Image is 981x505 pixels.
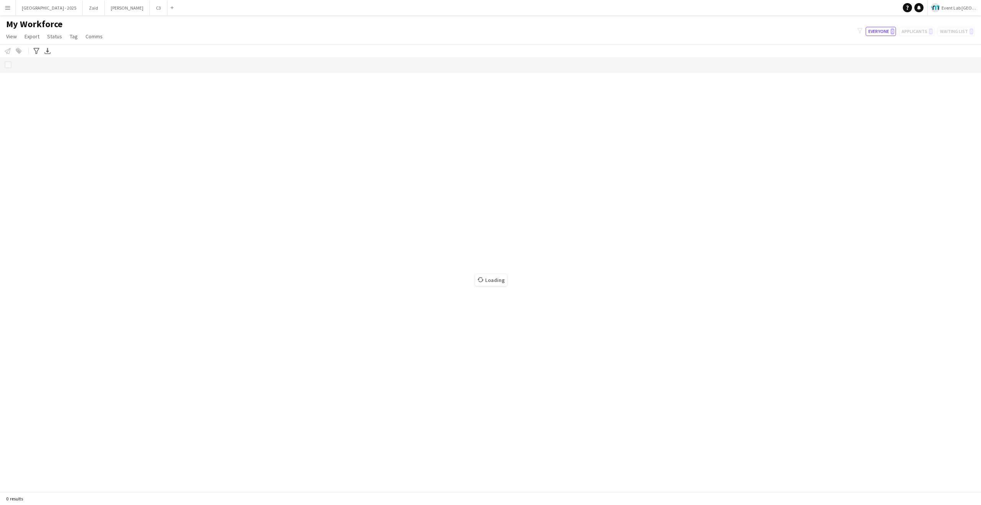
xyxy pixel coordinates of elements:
a: Status [44,31,65,41]
span: View [6,33,17,40]
span: Event Lab [GEOGRAPHIC_DATA] [942,5,978,11]
a: Tag [67,31,81,41]
a: View [3,31,20,41]
span: Comms [85,33,103,40]
a: Export [21,31,43,41]
span: Tag [70,33,78,40]
button: [GEOGRAPHIC_DATA] - 2025 [16,0,83,15]
a: Comms [82,31,106,41]
span: Loading [475,274,507,286]
img: Logo [931,3,940,12]
button: [PERSON_NAME] [105,0,150,15]
span: My Workforce [6,18,62,30]
span: 0 [891,28,894,34]
span: Export [25,33,39,40]
app-action-btn: Advanced filters [32,46,41,56]
button: C3 [150,0,167,15]
app-action-btn: Export XLSX [43,46,52,56]
button: Zaid [83,0,105,15]
button: Everyone0 [866,27,896,36]
span: Status [47,33,62,40]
